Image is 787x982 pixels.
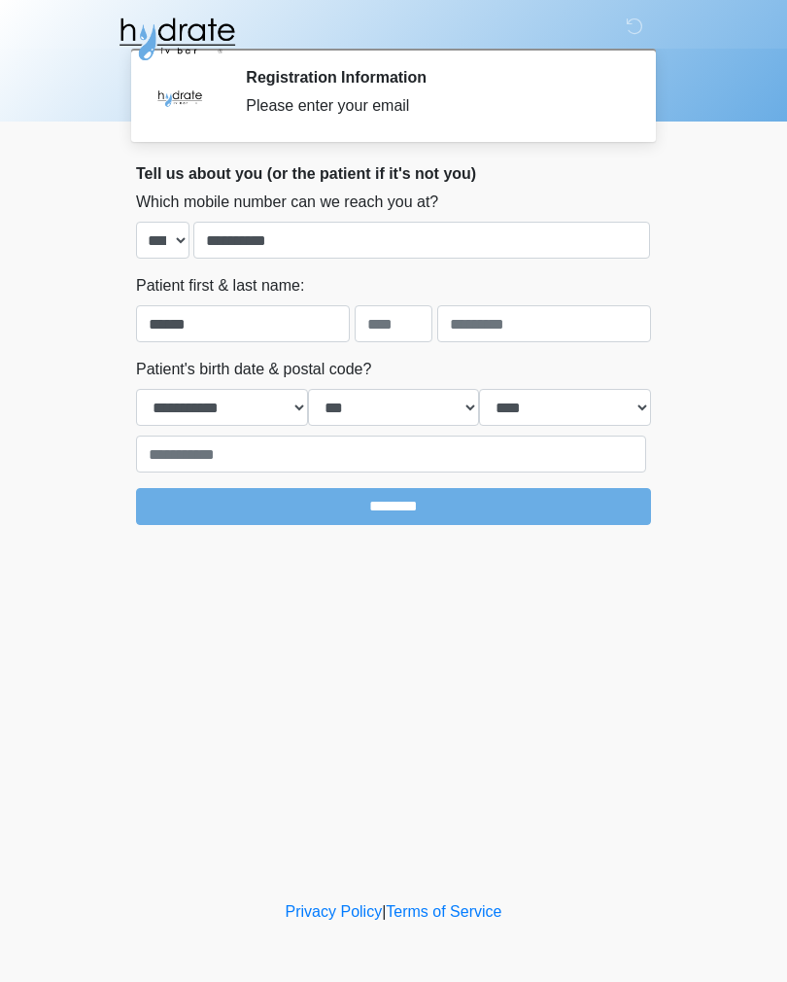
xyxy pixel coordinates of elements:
img: Hydrate IV Bar - Fort Collins Logo [117,15,237,63]
a: Privacy Policy [286,903,383,920]
a: | [382,903,386,920]
a: Terms of Service [386,903,501,920]
img: Agent Avatar [151,68,209,126]
label: Which mobile number can we reach you at? [136,191,438,214]
label: Patient's birth date & postal code? [136,358,371,381]
div: Please enter your email [246,94,622,118]
label: Patient first & last name: [136,274,304,298]
h2: Tell us about you (or the patient if it's not you) [136,164,651,183]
